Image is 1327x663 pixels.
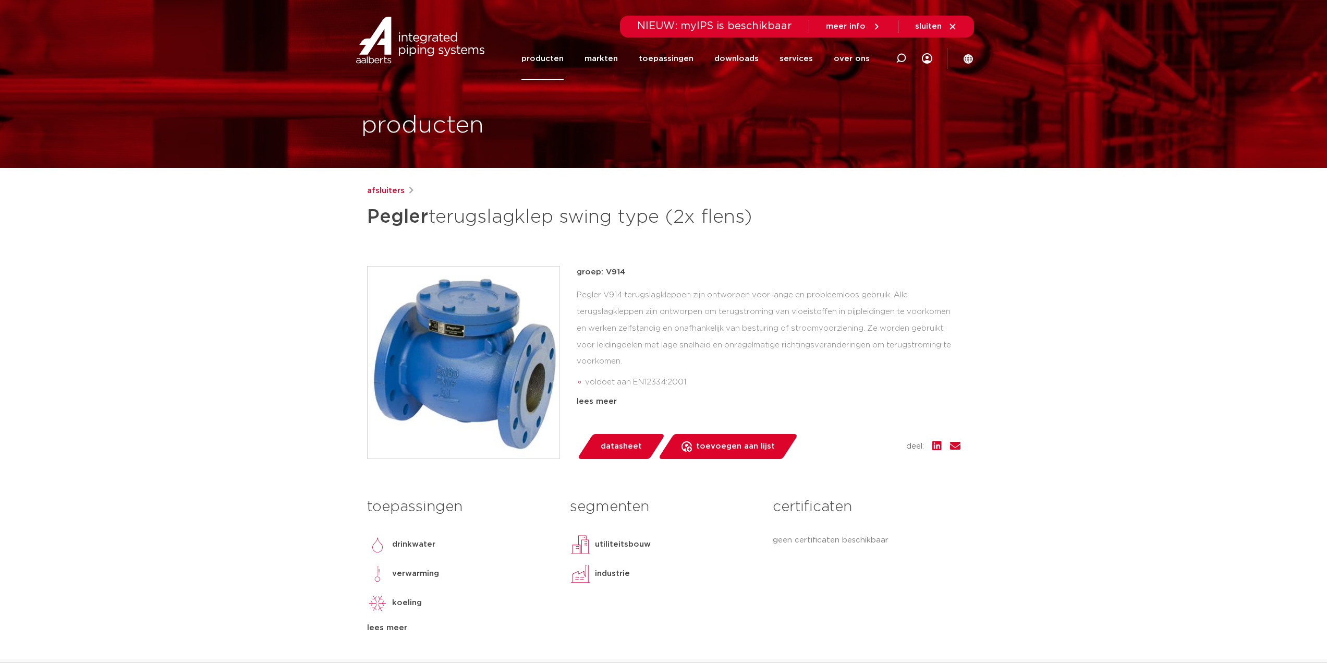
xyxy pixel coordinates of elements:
[595,568,630,580] p: industrie
[367,622,554,634] div: lees meer
[637,21,792,31] span: NIEUW: myIPS is beschikbaar
[577,434,665,459] a: datasheet
[367,208,428,226] strong: Pegler
[915,22,957,31] a: sluiten
[915,22,942,30] span: sluiten
[367,534,388,555] img: drinkwater
[368,267,559,459] img: Product Image for Pegler terugslagklep swing type (2x flens)
[773,534,960,547] p: geen certificaten beschikbaar
[367,593,388,613] img: koeling
[367,185,405,197] a: afsluiters
[826,22,866,30] span: meer info
[601,438,642,455] span: datasheet
[922,38,932,80] div: my IPS
[639,38,693,80] a: toepassingen
[392,597,422,609] p: koeling
[773,497,960,517] h3: certificaten
[595,538,651,551] p: utiliteitsbouw
[577,287,960,391] div: Pegler V914 terugslagkleppen zijn ontworpen voor lange en probleemloos gebruik. Alle terugslagkle...
[367,497,554,517] h3: toepassingen
[570,534,591,555] img: utiliteitsbouw
[367,563,388,584] img: verwarming
[521,38,564,80] a: producten
[392,538,435,551] p: drinkwater
[577,266,960,279] p: groep: V914
[361,109,484,142] h1: producten
[521,38,870,80] nav: Menu
[585,391,960,407] li: werkdruk 16 Bar bij -10°C to 120°C
[696,438,775,455] span: toevoegen aan lijst
[585,374,960,391] li: voldoet aan EN12334:2001
[392,568,439,580] p: verwarming
[367,201,759,233] h1: terugslagklep swing type (2x flens)
[780,38,813,80] a: services
[906,440,924,453] span: deel:
[585,38,618,80] a: markten
[714,38,759,80] a: downloads
[834,38,870,80] a: over ons
[570,563,591,584] img: industrie
[577,395,960,408] div: lees meer
[570,497,757,517] h3: segmenten
[826,22,881,31] a: meer info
